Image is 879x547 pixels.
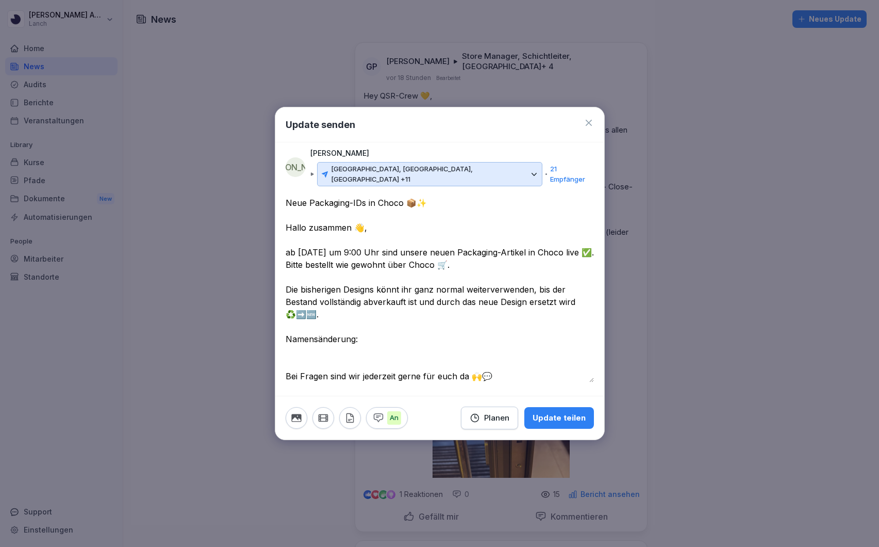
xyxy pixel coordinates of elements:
[387,411,401,425] p: An
[524,407,594,429] button: Update teilen
[286,157,305,177] div: [PERSON_NAME]
[366,407,408,429] button: An
[310,148,369,159] p: [PERSON_NAME]
[286,118,355,132] h1: Update senden
[550,164,589,184] p: 21 Empfänger
[533,412,586,424] div: Update teilen
[331,164,527,184] p: [GEOGRAPHIC_DATA], [GEOGRAPHIC_DATA], [GEOGRAPHIC_DATA] +11
[470,412,509,424] div: Planen
[461,407,518,429] button: Planen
